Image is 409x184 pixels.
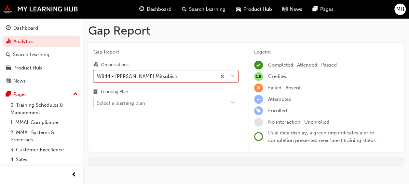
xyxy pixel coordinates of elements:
[254,106,263,115] span: learningRecordVerb_ENROLL-icon
[3,22,80,34] a: Dashboard
[3,5,78,13] img: mmal
[8,128,80,145] a: 2. MMAL Systems & Processes
[3,88,80,100] button: Pages
[3,49,80,61] a: Search Learning
[147,6,171,13] span: Dashboard
[313,5,318,13] span: pages-icon
[307,3,339,16] a: pages-iconPages
[254,72,263,81] span: null-icon
[6,78,11,84] span: news-icon
[93,48,238,56] span: Gap Report
[13,24,38,32] div: Dashboard
[254,95,263,104] span: learningRecordVerb_ATTEMPT-icon
[13,77,26,85] div: News
[101,88,128,95] div: Learning Plan
[394,4,406,15] button: MH
[236,5,241,13] span: car-icon
[72,171,76,179] span: prev-icon
[254,118,263,127] span: learningRecordVerb_NONE-icon
[3,62,80,74] a: Product Hub
[231,3,277,16] a: car-iconProduct Hub
[268,73,288,79] span: Credited
[3,36,80,48] a: Analytics
[6,39,11,45] span: chart-icon
[13,51,49,58] div: Search Learning
[8,145,80,155] a: 3. Customer Excellence
[6,52,10,58] span: search-icon
[268,85,301,91] span: Failed · Absent
[268,130,377,143] span: Dual data display; a green ring indicates a prior completion presented over latest training status.
[3,21,80,88] button: DashboardAnalyticsSearch LearningProduct HubNews
[268,96,292,102] span: Attempted
[8,165,80,175] a: 5. Fleet & Business Solutions
[231,99,235,107] span: down-icon
[93,62,98,68] span: organisation-icon
[6,65,11,71] span: car-icon
[182,5,186,13] span: search-icon
[268,119,329,125] span: No interaction · Unenrolled
[13,64,42,72] div: Product Hub
[254,84,263,92] span: learningRecordVerb_FAIL-icon
[189,6,225,13] span: Search Learning
[3,75,80,87] a: News
[139,5,144,13] span: guage-icon
[290,6,302,13] span: News
[243,6,272,13] span: Product Hub
[282,5,287,13] span: news-icon
[8,117,80,128] a: 1. MMAL Compliance
[8,155,80,165] a: 4. Sales
[320,6,334,13] span: Pages
[93,89,98,95] span: learningplan-icon
[101,62,129,68] div: Organisations
[254,61,263,69] span: learningRecordVerb_COMPLETE-icon
[73,90,78,99] span: up-icon
[6,92,11,98] span: pages-icon
[396,6,404,13] span: MH
[97,100,145,107] div: Select a learning plan
[277,3,307,16] a: news-iconNews
[268,62,337,68] span: Completed · Attended · Passed
[254,48,399,56] div: Legend
[97,72,179,80] div: W844 - [PERSON_NAME] Mitsubishi
[231,72,235,81] span: down-icon
[8,100,80,117] a: 0. Training Schedules & Management
[6,25,11,31] span: guage-icon
[88,23,404,38] h1: Gap Report
[268,108,287,114] span: Enrolled
[13,91,27,98] div: Pages
[134,3,177,16] a: guage-iconDashboard
[177,3,231,16] a: search-iconSearch Learning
